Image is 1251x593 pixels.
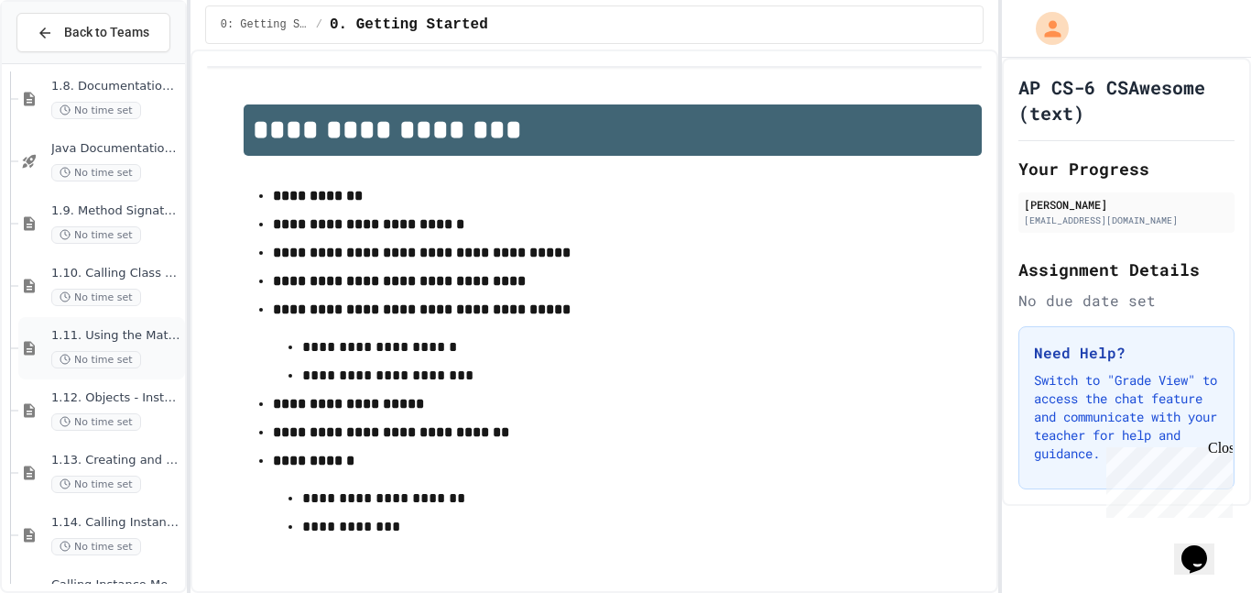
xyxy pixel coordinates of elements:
[51,266,181,281] span: 1.10. Calling Class Methods
[51,351,141,368] span: No time set
[51,453,181,468] span: 1.13. Creating and Initializing Objects: Constructors
[51,203,181,219] span: 1.9. Method Signatures
[51,577,181,593] span: Calling Instance Methods - Topic 1.14
[51,102,141,119] span: No time set
[1018,156,1235,181] h2: Your Progress
[1024,196,1229,213] div: [PERSON_NAME]
[51,141,181,157] span: Java Documentation with Comments - Topic 1.8
[1018,290,1235,312] div: No due date set
[1174,520,1233,575] iframe: chat widget
[51,79,181,94] span: 1.8. Documentation with Comments and Preconditions
[51,289,141,306] span: No time set
[7,7,126,116] div: Chat with us now!Close
[51,476,141,493] span: No time set
[51,226,141,244] span: No time set
[221,17,309,32] span: 0: Getting Started
[1017,7,1073,49] div: My Account
[16,13,170,52] button: Back to Teams
[1024,214,1229,227] div: [EMAIL_ADDRESS][DOMAIN_NAME]
[51,328,181,344] span: 1.11. Using the Math Class
[1099,440,1233,518] iframe: chat widget
[51,515,181,531] span: 1.14. Calling Instance Methods
[51,413,141,431] span: No time set
[51,164,141,181] span: No time set
[1034,342,1219,364] h3: Need Help?
[316,17,322,32] span: /
[51,538,141,555] span: No time set
[64,23,149,42] span: Back to Teams
[1034,371,1219,463] p: Switch to "Grade View" to access the chat feature and communicate with your teacher for help and ...
[330,14,488,36] span: 0. Getting Started
[1018,74,1235,126] h1: AP CS-6 CSAwesome (text)
[51,390,181,406] span: 1.12. Objects - Instances of Classes
[1018,257,1235,282] h2: Assignment Details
